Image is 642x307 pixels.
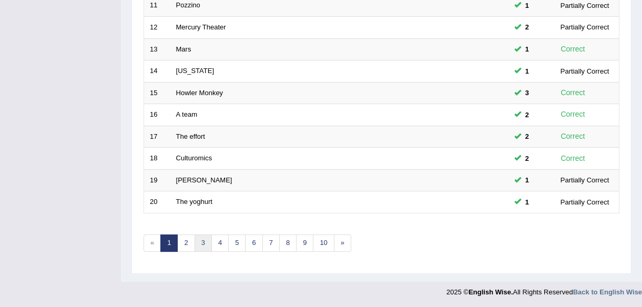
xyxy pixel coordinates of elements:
a: [PERSON_NAME] [176,176,232,184]
a: 8 [279,234,297,252]
div: Correct [556,87,589,99]
a: » [334,234,351,252]
span: You can still take this question [521,66,533,77]
div: Correct [556,152,589,165]
span: You can still take this question [521,87,533,98]
div: Partially Correct [556,66,613,77]
span: You can still take this question [521,175,533,186]
a: Mercury Theater [176,23,226,31]
a: 5 [228,234,246,252]
a: 1 [160,234,178,252]
a: 4 [211,234,229,252]
span: You can still take this question [521,109,533,120]
div: 2025 © All Rights Reserved [446,282,642,297]
div: Correct [556,108,589,120]
div: Correct [556,130,589,142]
td: 20 [144,191,170,213]
div: Correct [556,43,589,55]
div: Partially Correct [556,175,613,186]
a: Mars [176,45,191,53]
td: 16 [144,104,170,126]
strong: English Wise. [468,288,513,296]
a: 3 [195,234,212,252]
span: « [144,234,161,252]
a: The effort [176,132,205,140]
a: 9 [296,234,313,252]
span: You can still take this question [521,22,533,33]
a: 7 [262,234,280,252]
span: You can still take this question [521,197,533,208]
a: The yoghurt [176,198,212,206]
td: 19 [144,169,170,191]
div: Partially Correct [556,197,613,208]
a: Howler Monkey [176,89,223,97]
td: 18 [144,148,170,170]
td: 15 [144,82,170,104]
a: Pozzino [176,1,200,9]
a: Culturomics [176,154,212,162]
a: [US_STATE] [176,67,214,75]
td: 17 [144,126,170,148]
span: You can still take this question [521,131,533,142]
a: Back to English Wise [573,288,642,296]
a: 2 [177,234,195,252]
a: A team [176,110,197,118]
td: 13 [144,38,170,60]
span: You can still take this question [521,44,533,55]
span: You can still take this question [521,153,533,164]
td: 12 [144,16,170,38]
td: 14 [144,60,170,83]
a: 10 [313,234,334,252]
a: 6 [245,234,262,252]
div: Partially Correct [556,22,613,33]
